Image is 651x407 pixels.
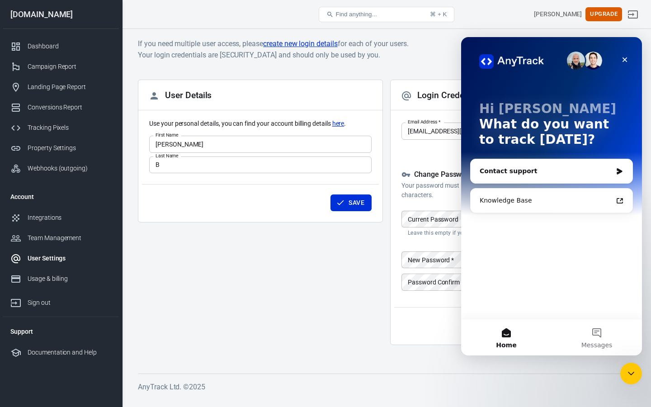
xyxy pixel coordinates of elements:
iframe: Intercom live chat [620,363,642,384]
input: John [149,136,372,152]
a: Webhooks (outgoing) [3,158,119,179]
p: Use your personal details, you can find your account billing details . [149,119,372,128]
a: Property Settings [3,138,119,158]
label: Email Address [408,118,440,125]
div: Dashboard [28,42,112,51]
a: Integrations [3,208,119,228]
input: Doe [149,156,372,173]
div: Usage & billing [28,274,112,284]
button: Save [330,194,372,211]
a: Campaign Report [3,57,119,77]
div: ⌘ + K [430,11,447,18]
div: Account id: JnNNYHrQ [534,9,582,19]
li: Account [3,186,119,208]
a: Tracking Pixels [3,118,119,138]
button: Upgrade [585,7,622,21]
div: Documentation and Help [28,348,112,357]
div: Campaign Report [28,62,112,71]
button: Find anything...⌘ + K [319,7,454,22]
a: Conversions Report [3,97,119,118]
h6: AnyTrack Ltd. © 2025 [138,381,635,393]
h2: User Details [149,90,212,101]
div: [DOMAIN_NAME] [3,10,119,19]
div: Webhooks (outgoing) [28,164,112,173]
div: Tracking Pixels [28,123,112,133]
li: Support [3,321,119,342]
div: Team Management [28,233,112,243]
label: First Name [156,132,179,138]
span: Find anything... [335,11,377,18]
a: Landing Page Report [3,77,119,97]
a: here [332,119,344,128]
a: create new login details [263,38,338,49]
div: Sign out [28,298,112,308]
a: User Settings [3,248,119,269]
a: Sign out [3,289,119,313]
div: Landing Page Report [28,82,112,92]
div: User Settings [28,254,112,263]
a: Dashboard [3,36,119,57]
a: Team Management [3,228,119,248]
label: Last Name [156,152,179,159]
iframe: Intercom live chat [461,37,642,355]
div: Integrations [28,213,112,222]
h5: Change Password [401,170,624,180]
h6: If you need multiple user access, please for each of your users. Your login credentials are [SECU... [138,38,635,61]
h2: Login Credentials [401,90,485,101]
p: Your password must have at least 6 characters including letters and special characters. [401,181,624,200]
p: Leave this empty if you created your account with Google or Facebook. [408,229,618,237]
div: Property Settings [28,143,112,153]
a: Usage & billing [3,269,119,289]
div: Conversions Report [28,103,112,112]
a: Sign out [622,4,644,25]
